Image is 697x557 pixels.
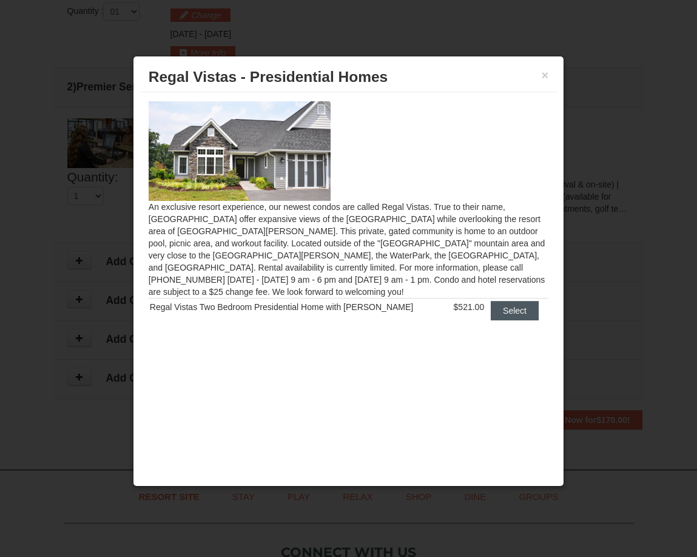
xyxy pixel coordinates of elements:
span: $521.00 [454,302,485,312]
div: An exclusive resort experience, our newest condos are called Regal Vistas. True to their name, [G... [140,92,557,345]
button: × [542,69,549,81]
img: 19218991-1-902409a9.jpg [149,101,331,201]
div: Regal Vistas Two Bedroom Presidential Home with [PERSON_NAME] [150,301,446,313]
button: Select [491,301,539,320]
span: Regal Vistas - Presidential Homes [149,69,388,85]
